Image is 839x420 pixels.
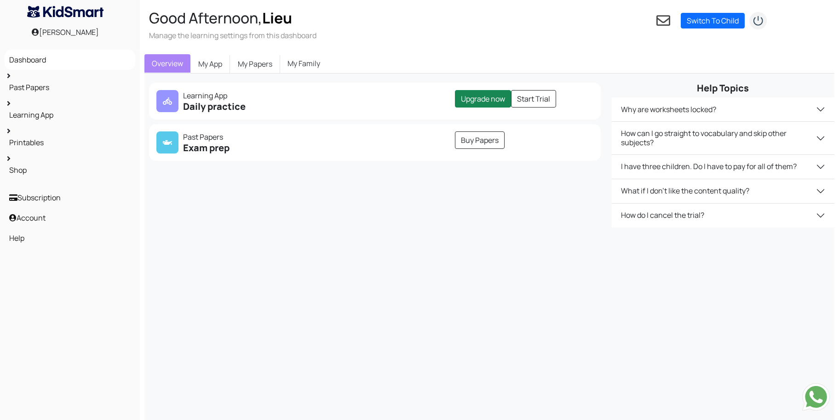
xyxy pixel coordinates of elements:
button: Why are worksheets locked? [612,97,834,121]
a: My Family [280,54,328,73]
h5: Daily practice [156,101,369,112]
a: Learning App [7,107,133,123]
a: Switch To Child [681,13,745,28]
a: Dashboard [7,52,133,68]
a: My Papers [230,54,280,74]
h5: Exam prep [156,142,369,153]
button: How can I go straight to vocabulary and skip other subjects? [612,122,834,154]
h3: Manage the learning settings from this dashboard [149,30,316,40]
p: Past Papers [156,131,369,142]
a: Subscription [7,190,133,205]
a: Buy Papers [455,131,505,149]
a: Printables [7,135,133,150]
h5: Help Topics [612,83,834,94]
img: KidSmart logo [27,6,103,17]
button: How do I cancel the trial? [612,204,834,227]
a: Past Papers [7,79,133,95]
span: Lieu [262,8,292,28]
button: What if I don't like the content quality? [612,179,834,203]
a: Upgrade now [455,90,511,108]
h2: Good Afternoon, [149,9,316,27]
p: Learning App [156,90,369,101]
a: Shop [7,162,133,178]
img: logout2.png [749,11,767,30]
a: Account [7,210,133,226]
a: Overview [144,54,190,73]
a: Help [7,230,133,246]
a: Start Trial [511,90,556,108]
img: Send whatsapp message to +442080035976 [802,383,830,411]
button: I have three children. Do I have to pay for all of them? [612,155,834,179]
a: My App [190,54,230,74]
